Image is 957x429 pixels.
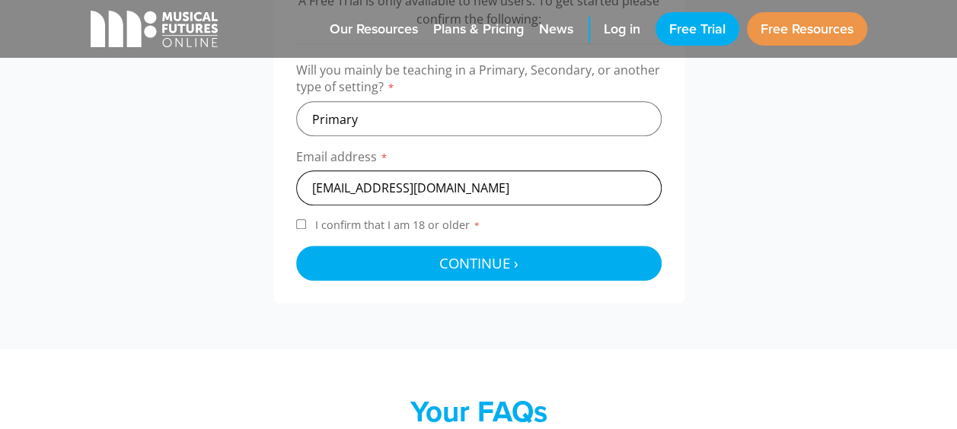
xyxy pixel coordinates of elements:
[604,21,640,39] span: Log in
[296,246,662,281] button: Continue ›
[296,62,662,101] label: Will you mainly be teaching in a Primary, Secondary, or another type of setting?
[296,148,662,170] label: Email address
[296,219,306,229] input: I confirm that I am 18 or older*
[433,21,524,39] span: Plans & Pricing
[656,12,739,46] a: Free Trial
[747,12,867,46] a: Free Resources
[330,21,418,39] span: Our Resources
[439,253,518,272] span: Continue ›
[312,218,483,232] span: I confirm that I am 18 or older
[539,21,573,39] span: News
